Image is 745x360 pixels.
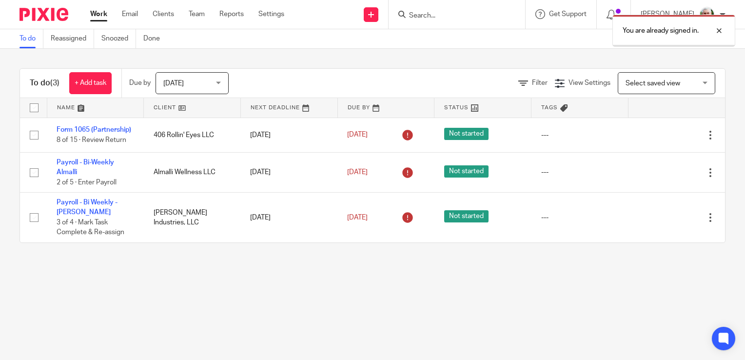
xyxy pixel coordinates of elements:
[623,26,699,36] p: You are already signed in.
[569,80,610,86] span: View Settings
[444,128,489,140] span: Not started
[240,152,337,192] td: [DATE]
[258,9,284,19] a: Settings
[144,152,241,192] td: Almalli Wellness LLC
[57,199,118,216] a: Payroll - Bi Weekly - [PERSON_NAME]
[143,29,167,48] a: Done
[347,169,368,176] span: [DATE]
[90,9,107,19] a: Work
[347,132,368,139] span: [DATE]
[444,165,489,178] span: Not started
[144,118,241,152] td: 406 Rollin' Eyes LLC
[347,214,368,221] span: [DATE]
[626,80,680,87] span: Select saved view
[50,79,59,87] span: (3)
[57,126,131,133] a: Form 1065 (Partnership)
[153,9,174,19] a: Clients
[101,29,136,48] a: Snoozed
[57,179,117,186] span: 2 of 5 · Enter Payroll
[444,210,489,222] span: Not started
[240,193,337,242] td: [DATE]
[541,130,619,140] div: ---
[51,29,94,48] a: Reassigned
[240,118,337,152] td: [DATE]
[57,219,124,236] span: 3 of 4 · Mark Task Complete & Re-assign
[57,159,114,176] a: Payroll - Bi-Weekly Almalli
[69,72,112,94] a: + Add task
[163,80,184,87] span: [DATE]
[20,8,68,21] img: Pixie
[532,80,548,86] span: Filter
[57,137,126,143] span: 8 of 15 · Review Return
[541,105,558,110] span: Tags
[30,78,59,88] h1: To do
[122,9,138,19] a: Email
[541,167,619,177] div: ---
[189,9,205,19] a: Team
[219,9,244,19] a: Reports
[541,213,619,222] div: ---
[129,78,151,88] p: Due by
[144,193,241,242] td: [PERSON_NAME] Industries, LLC
[20,29,43,48] a: To do
[699,7,715,22] img: kim_profile.jpg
